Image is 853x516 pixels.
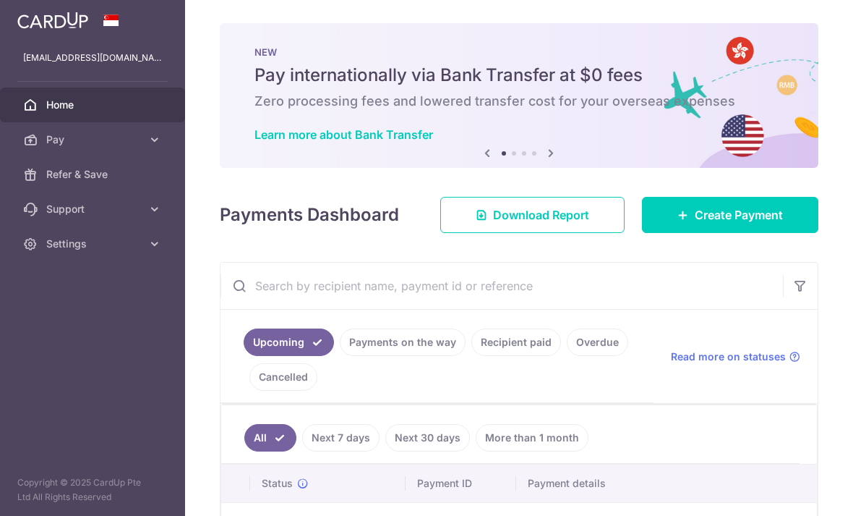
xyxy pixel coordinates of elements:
[254,64,784,87] h5: Pay internationally via Bank Transfer at $0 fees
[671,350,800,364] a: Read more on statuses
[46,98,142,112] span: Home
[249,363,317,391] a: Cancelled
[46,202,142,216] span: Support
[567,329,628,356] a: Overdue
[244,329,334,356] a: Upcoming
[302,424,380,452] a: Next 7 days
[516,465,839,502] th: Payment details
[254,46,784,58] p: NEW
[17,12,88,29] img: CardUp
[642,197,818,233] a: Create Payment
[471,329,561,356] a: Recipient paid
[671,350,786,364] span: Read more on statuses
[46,132,142,147] span: Pay
[695,206,783,224] span: Create Payment
[46,167,142,182] span: Refer & Save
[262,476,293,491] span: Status
[254,93,784,110] h6: Zero processing fees and lowered transfer cost for your overseas expenses
[340,329,466,356] a: Payments on the way
[476,424,588,452] a: More than 1 month
[220,202,399,228] h4: Payments Dashboard
[46,237,142,251] span: Settings
[244,424,296,452] a: All
[220,23,818,168] img: Bank transfer banner
[493,206,589,224] span: Download Report
[385,424,470,452] a: Next 30 days
[254,127,433,142] a: Learn more about Bank Transfer
[23,51,162,65] p: [EMAIL_ADDRESS][DOMAIN_NAME]
[220,263,783,309] input: Search by recipient name, payment id or reference
[406,465,516,502] th: Payment ID
[440,197,625,233] a: Download Report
